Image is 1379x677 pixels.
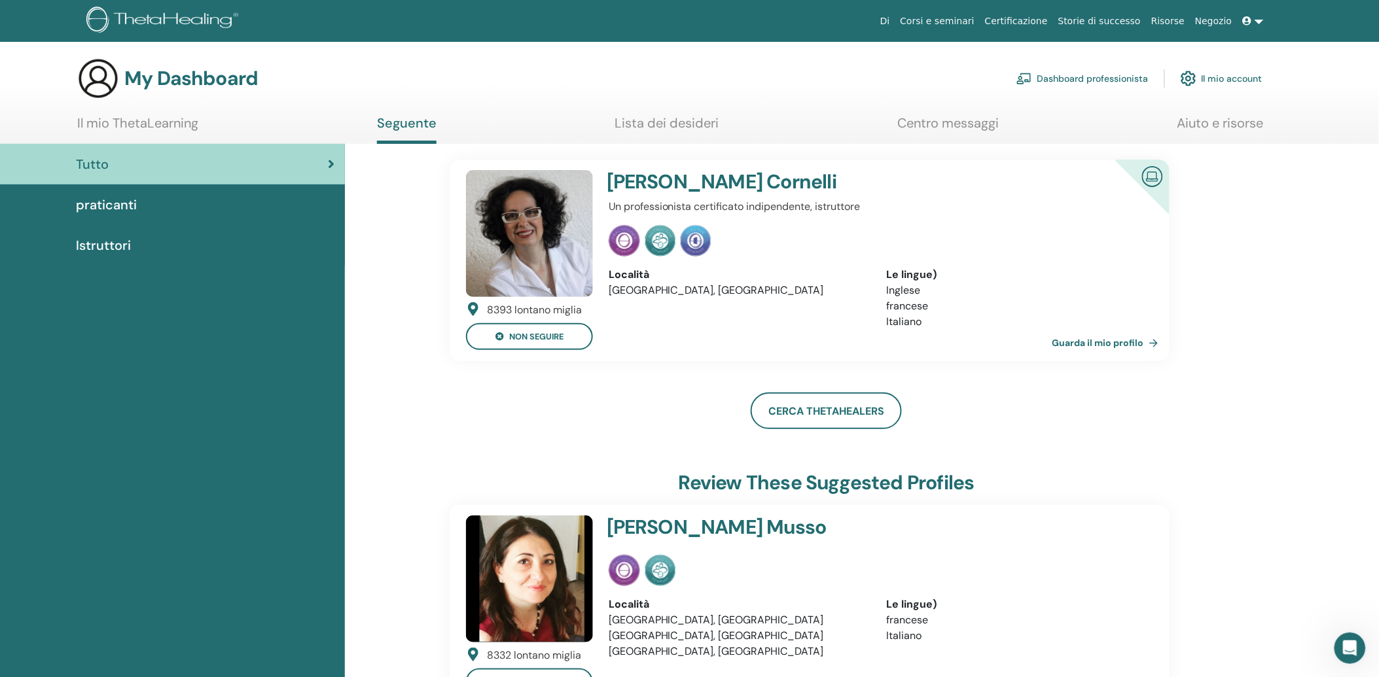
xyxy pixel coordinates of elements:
[609,644,867,659] li: [GEOGRAPHIC_DATA], [GEOGRAPHIC_DATA]
[1334,633,1366,664] iframe: Intercom live chat
[377,115,437,144] a: Seguente
[1146,9,1190,33] a: Risorse
[124,67,258,90] h3: My Dashboard
[887,267,1145,283] div: Le lingue)
[1190,9,1237,33] a: Negozio
[76,154,109,174] span: Tutto
[1053,9,1146,33] a: Storie di successo
[887,628,1145,644] li: Italiano
[679,471,975,495] h3: Review these suggested profiles
[466,515,593,642] img: default.jpg
[887,612,1145,628] li: francese
[609,612,867,628] li: [GEOGRAPHIC_DATA], [GEOGRAPHIC_DATA]
[980,9,1053,33] a: Certificazione
[1181,64,1263,93] a: Il mio account
[887,283,1145,298] li: Inglese
[1137,161,1168,190] img: Istruttore online certificato
[487,302,582,318] div: 8393 lontano miglia
[615,115,719,141] a: Lista dei desideri
[887,298,1145,314] li: francese
[76,235,131,255] span: Istruttori
[609,199,1145,215] p: Un professionista certificato indipendente, istruttore
[1094,160,1170,235] div: Istruttore online certificato
[609,267,867,283] div: Località
[1016,73,1032,84] img: chalkboard-teacher.svg
[895,9,980,33] a: Corsi e seminari
[487,648,581,663] div: 8332 lontano miglia
[77,58,119,99] img: generic-user-icon.jpg
[609,628,867,644] li: [GEOGRAPHIC_DATA], [GEOGRAPHIC_DATA]
[609,597,867,612] div: Località
[466,323,593,350] button: non seguire
[1016,64,1149,93] a: Dashboard professionista
[1181,67,1196,90] img: cog.svg
[77,115,198,141] a: Il mio ThetaLearning
[76,195,137,215] span: praticanti
[609,283,867,298] li: [GEOGRAPHIC_DATA], [GEOGRAPHIC_DATA]
[466,170,593,297] img: default.jpg
[887,597,1145,612] div: Le lingue)
[1052,330,1164,356] a: Guarda il mio profilo
[875,9,895,33] a: Di
[751,392,902,429] a: Cerca ThetaHealers
[607,515,1054,539] h4: [PERSON_NAME] Musso
[607,170,1054,194] h4: [PERSON_NAME] Cornelli
[86,7,243,36] img: logo.png
[1177,115,1264,141] a: Aiuto e risorse
[897,115,999,141] a: Centro messaggi
[887,314,1145,330] li: Italiano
